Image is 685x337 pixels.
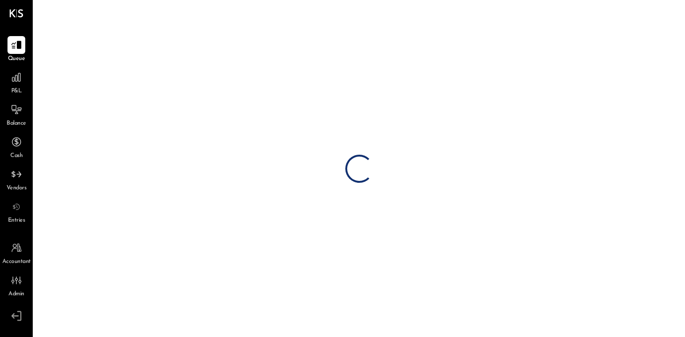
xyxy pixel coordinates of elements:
[0,165,32,193] a: Vendors
[11,87,22,96] span: P&L
[7,184,27,193] span: Vendors
[7,120,26,128] span: Balance
[8,217,25,225] span: Entries
[10,152,22,160] span: Cash
[0,36,32,63] a: Queue
[0,133,32,160] a: Cash
[0,68,32,96] a: P&L
[0,271,32,299] a: Admin
[2,258,31,266] span: Accountant
[8,290,24,299] span: Admin
[0,239,32,266] a: Accountant
[0,101,32,128] a: Balance
[8,55,25,63] span: Queue
[0,198,32,225] a: Entries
